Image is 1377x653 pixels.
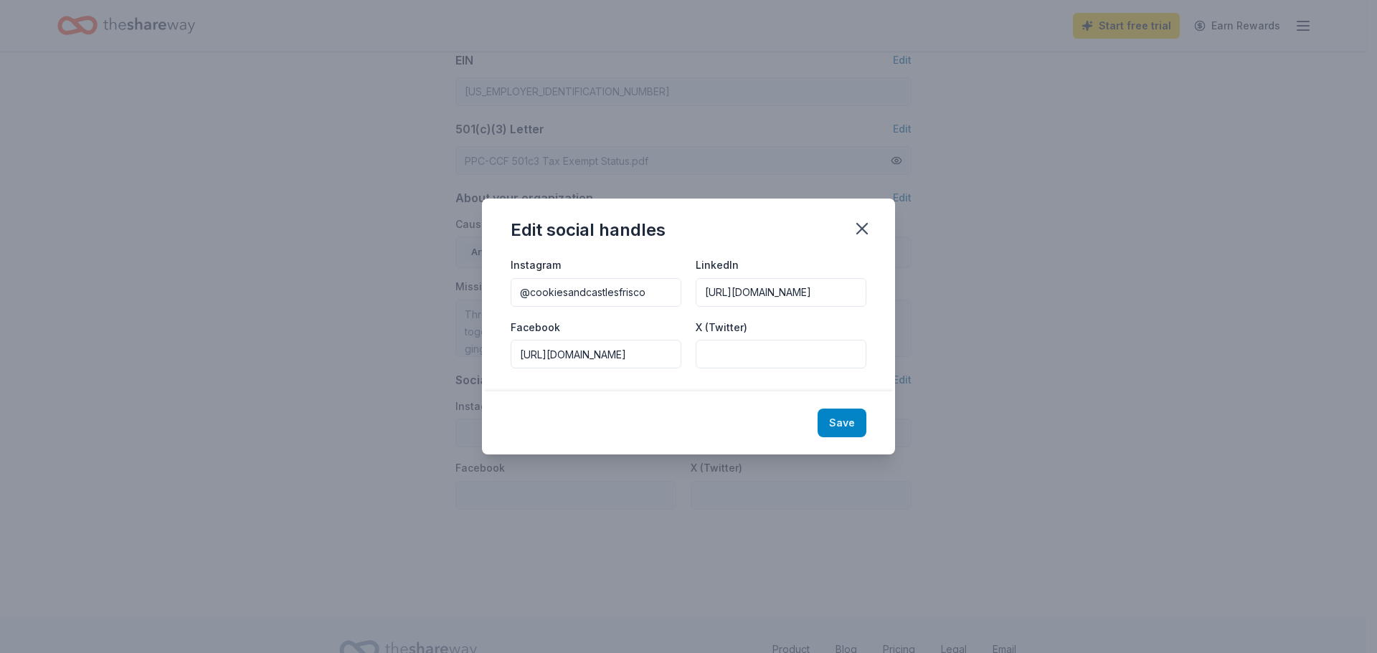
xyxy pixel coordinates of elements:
[818,409,866,437] button: Save
[696,258,739,272] label: LinkedIn
[511,219,666,242] div: Edit social handles
[511,258,561,272] label: Instagram
[511,320,560,335] label: Facebook
[696,320,747,335] label: X (Twitter)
